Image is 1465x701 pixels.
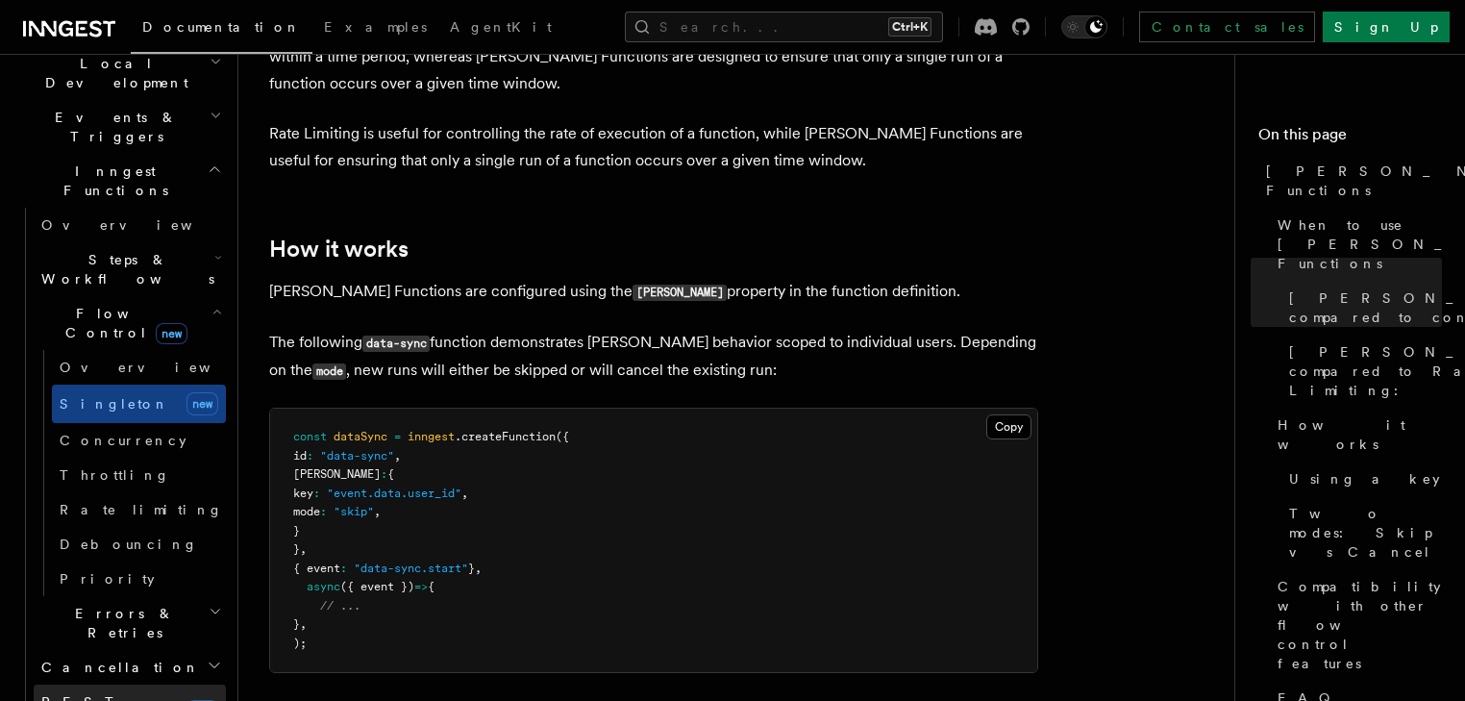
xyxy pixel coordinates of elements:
[293,637,307,650] span: );
[1278,577,1442,673] span: Compatibility with other flow control features
[475,562,482,575] span: ,
[293,467,381,481] span: [PERSON_NAME]
[455,430,556,443] span: .createFunction
[362,336,430,352] code: data-sync
[313,487,320,500] span: :
[888,17,931,37] kbd: Ctrl+K
[293,449,307,463] span: id
[450,19,552,35] span: AgentKit
[312,363,346,380] code: mode
[307,580,340,593] span: async
[293,617,300,631] span: }
[15,162,208,200] span: Inngest Functions
[1289,504,1442,562] span: Two modes: Skip vs Cancel
[293,505,320,518] span: mode
[986,414,1031,439] button: Copy
[293,562,340,575] span: { event
[34,650,226,685] button: Cancellation
[320,599,360,613] span: // ...
[428,580,435,593] span: {
[34,296,226,350] button: Flow Controlnew
[1281,496,1442,569] a: Two modes: Skip vs Cancel
[625,12,943,42] button: Search...Ctrl+K
[34,250,214,288] span: Steps & Workflows
[34,350,226,596] div: Flow Controlnew
[52,458,226,492] a: Throttling
[461,487,468,500] span: ,
[468,562,475,575] span: }
[52,527,226,562] a: Debouncing
[556,430,569,443] span: ({
[15,154,226,208] button: Inngest Functions
[394,449,401,463] span: ,
[414,580,428,593] span: =>
[60,537,198,552] span: Debouncing
[60,396,169,412] span: Singleton
[293,430,327,443] span: const
[269,329,1038,385] p: The following function demonstrates [PERSON_NAME] behavior scoped to individual users. Depending ...
[269,278,1038,306] p: [PERSON_NAME] Functions are configured using the property in the function definition.
[60,433,186,448] span: Concurrency
[307,449,313,463] span: :
[60,502,223,517] span: Rate limiting
[1281,335,1442,408] a: [PERSON_NAME] compared to Rate Limiting:
[15,54,210,92] span: Local Development
[438,6,563,52] a: AgentKit
[15,46,226,100] button: Local Development
[320,505,327,518] span: :
[300,617,307,631] span: ,
[1258,154,1442,208] a: [PERSON_NAME] Functions
[1289,469,1440,488] span: Using a key
[334,505,374,518] span: "skip"
[41,217,239,233] span: Overview
[394,430,401,443] span: =
[320,449,394,463] span: "data-sync"
[1281,462,1442,496] a: Using a key
[34,596,226,650] button: Errors & Retries
[1323,12,1450,42] a: Sign Up
[269,236,409,263] a: How it works
[60,571,155,587] span: Priority
[52,350,226,385] a: Overview
[269,16,1038,97] p: is similar to [PERSON_NAME] Functions, but it is designed to limit the number of runs started wit...
[34,242,226,296] button: Steps & Workflows
[52,423,226,458] a: Concurrency
[269,120,1038,174] p: Rate Limiting is useful for controlling the rate of execution of a function, while [PERSON_NAME] ...
[408,430,455,443] span: inngest
[52,492,226,527] a: Rate limiting
[60,360,258,375] span: Overview
[324,19,427,35] span: Examples
[334,430,387,443] span: dataSync
[633,285,727,301] code: [PERSON_NAME]
[34,304,211,342] span: Flow Control
[34,658,200,677] span: Cancellation
[1258,123,1442,154] h4: On this page
[34,604,209,642] span: Errors & Retries
[293,487,313,500] span: key
[1270,569,1442,681] a: Compatibility with other flow control features
[34,208,226,242] a: Overview
[15,108,210,146] span: Events & Triggers
[354,562,468,575] span: "data-sync.start"
[327,487,461,500] span: "event.data.user_id"
[381,467,387,481] span: :
[293,524,300,538] span: }
[340,562,347,575] span: :
[1061,15,1107,38] button: Toggle dark mode
[1281,281,1442,335] a: [PERSON_NAME] compared to concurrency:
[1270,208,1442,281] a: When to use [PERSON_NAME] Functions
[142,19,301,35] span: Documentation
[374,505,381,518] span: ,
[340,580,414,593] span: ({ event })
[293,542,300,556] span: }
[15,100,226,154] button: Events & Triggers
[186,392,218,415] span: new
[1270,408,1442,462] a: How it works
[156,323,187,344] span: new
[1139,12,1315,42] a: Contact sales
[52,385,226,423] a: Singletonnew
[60,467,170,483] span: Throttling
[387,467,394,481] span: {
[312,6,438,52] a: Examples
[52,562,226,596] a: Priority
